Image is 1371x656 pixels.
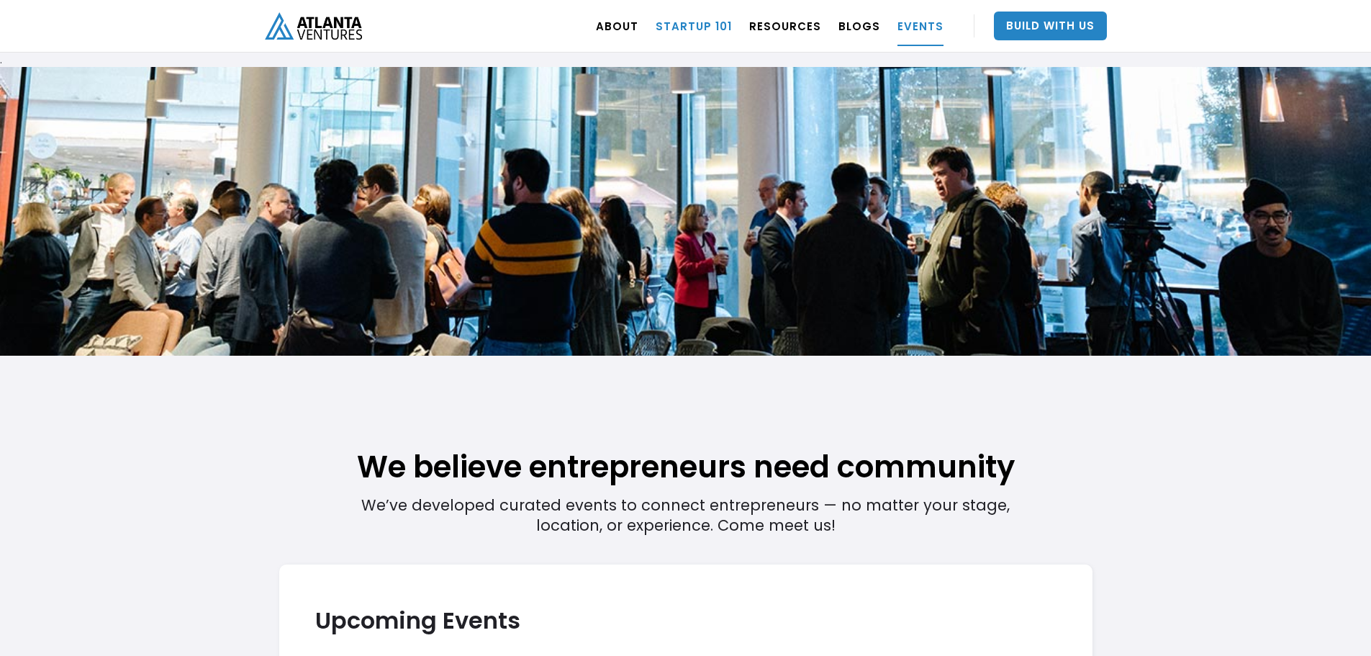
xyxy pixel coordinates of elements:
[749,6,821,46] a: RESOURCES
[361,374,1011,536] div: We’ve developed curated events to connect entrepreneurs — no matter your stage, location, or expe...
[279,374,1092,487] h1: We believe entrepreneurs need community
[656,6,732,46] a: Startup 101
[838,6,880,46] a: BLOGS
[596,6,638,46] a: ABOUT
[315,608,1056,633] h2: Upcoming Events
[897,6,944,46] a: EVENTS
[994,12,1107,40] a: Build With Us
